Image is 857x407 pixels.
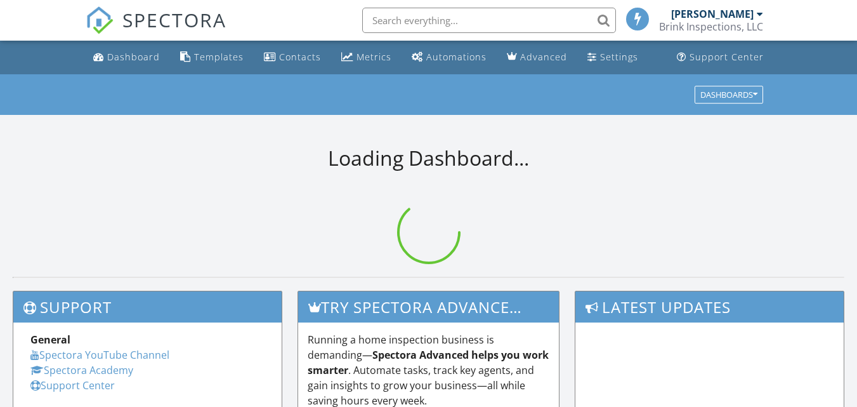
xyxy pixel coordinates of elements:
[426,51,487,63] div: Automations
[30,348,169,362] a: Spectora YouTube Channel
[259,46,326,69] a: Contacts
[30,363,133,377] a: Spectora Academy
[308,348,549,377] strong: Spectora Advanced helps you work smarter
[362,8,616,33] input: Search everything...
[582,46,643,69] a: Settings
[700,90,757,99] div: Dashboards
[575,291,844,323] h3: Latest Updates
[357,51,391,63] div: Metrics
[122,6,226,33] span: SPECTORA
[695,86,763,103] button: Dashboards
[671,8,754,20] div: [PERSON_NAME]
[502,46,572,69] a: Advanced
[520,51,567,63] div: Advanced
[13,291,282,323] h3: Support
[407,46,492,69] a: Automations (Basic)
[194,51,244,63] div: Templates
[659,20,763,33] div: Brink Inspections, LLC
[298,291,559,323] h3: Try spectora advanced [DATE]
[600,51,638,63] div: Settings
[672,46,769,69] a: Support Center
[175,46,249,69] a: Templates
[107,51,160,63] div: Dashboard
[86,6,114,34] img: The Best Home Inspection Software - Spectora
[336,46,396,69] a: Metrics
[88,46,165,69] a: Dashboard
[279,51,321,63] div: Contacts
[86,17,226,44] a: SPECTORA
[30,378,115,392] a: Support Center
[30,333,70,347] strong: General
[690,51,764,63] div: Support Center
